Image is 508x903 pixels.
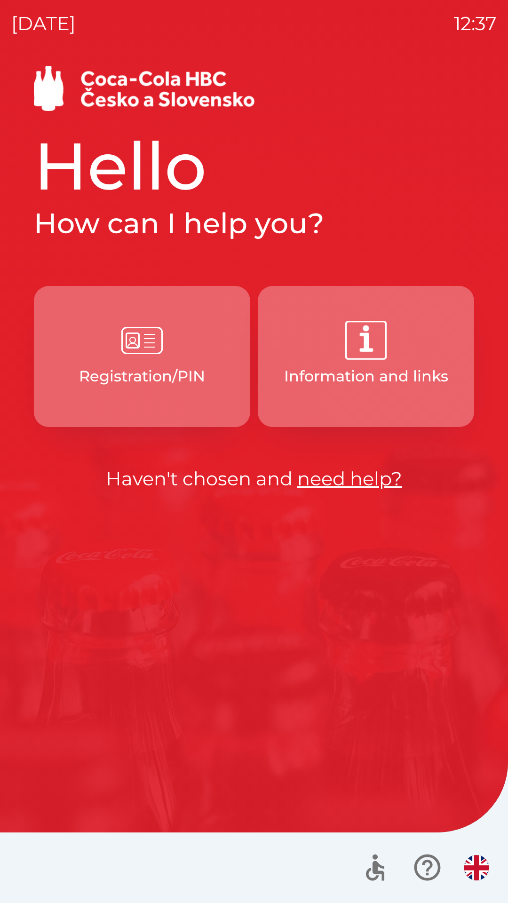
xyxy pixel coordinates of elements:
[258,286,474,427] button: Information and links
[284,365,448,388] p: Information and links
[34,286,250,427] button: Registration/PIN
[11,9,76,38] p: [DATE]
[34,126,474,206] h1: Hello
[121,320,163,361] img: e6b0946f-9245-445c-9933-d8d2cebc90cb.png
[79,365,205,388] p: Registration/PIN
[34,66,474,111] img: Logo
[345,320,387,361] img: 2da3ce84-b443-4ada-b987-6433ed45e4b0.png
[34,206,474,241] h2: How can I help you?
[34,465,474,493] p: Haven't chosen and
[454,9,497,38] p: 12:37
[297,467,402,490] a: need help?
[464,855,489,880] img: en flag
